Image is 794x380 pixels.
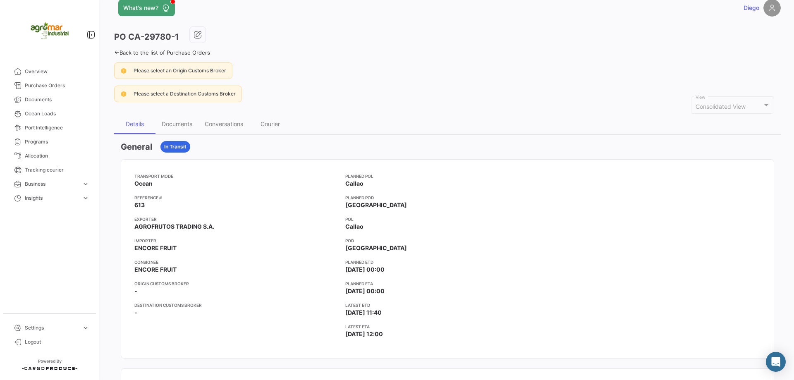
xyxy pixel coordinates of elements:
a: Purchase Orders [7,79,93,93]
span: Programs [25,138,89,146]
app-card-info-title: Latest ETA [345,323,550,330]
span: expand_more [82,324,89,332]
span: [DATE] 00:00 [345,265,385,274]
span: Callao [345,179,364,188]
span: [GEOGRAPHIC_DATA] [345,244,407,252]
span: Tracking courier [25,166,89,174]
app-card-info-title: Latest ETD [345,302,550,308]
span: Purchase Orders [25,82,89,89]
app-card-info-title: POL [345,216,550,222]
a: Documents [7,93,93,107]
div: Documents [162,120,192,127]
span: expand_more [82,194,89,202]
app-card-info-title: Planned ETD [345,259,550,265]
span: Port Intelligence [25,124,89,131]
span: expand_more [82,180,89,188]
app-card-info-title: Planned POL [345,173,550,179]
span: Ocean Loads [25,110,89,117]
app-card-info-title: Exporter [134,216,339,222]
app-card-info-title: Planned ETA [345,280,550,287]
span: AGROFRUTOS TRADING S.A. [134,222,214,231]
mat-select-trigger: Consolidated View [696,103,746,110]
span: - [134,308,137,317]
a: Ocean Loads [7,107,93,121]
span: ENCORE FRUIT [134,265,177,274]
app-card-info-title: POD [345,237,550,244]
app-card-info-title: Origin Customs Broker [134,280,339,287]
h3: PO CA-29780-1 [114,31,179,43]
span: Insights [25,194,79,202]
h3: General [121,141,152,153]
a: Back to the list of Purchase Orders [114,49,210,56]
span: [DATE] 00:00 [345,287,385,295]
app-card-info-title: Reference # [134,194,339,201]
div: Courier [261,120,280,127]
span: Ocean [134,179,153,188]
app-card-info-title: Consignee [134,259,339,265]
app-card-info-title: Transport mode [134,173,339,179]
a: Port Intelligence [7,121,93,135]
span: ENCORE FRUIT [134,244,177,252]
a: Tracking courier [7,163,93,177]
app-card-info-title: Importer [134,237,339,244]
span: Please select a Destination Customs Broker [134,91,236,97]
span: Callao [345,222,364,231]
span: Settings [25,324,79,332]
app-card-info-title: Destination Customs Broker [134,302,339,308]
div: Conversations [205,120,243,127]
span: [DATE] 12:00 [345,330,383,338]
span: Overview [25,68,89,75]
span: Business [25,180,79,188]
div: Abrir Intercom Messenger [766,352,786,372]
a: Overview [7,65,93,79]
span: [DATE] 11:40 [345,308,382,317]
span: What's new? [123,4,158,12]
img: agromar.jpg [29,10,70,51]
span: 613 [134,201,145,209]
span: In Transit [164,143,187,151]
span: [GEOGRAPHIC_DATA] [345,201,407,209]
span: Documents [25,96,89,103]
span: Diego [744,4,759,12]
app-card-info-title: Planned POD [345,194,550,201]
span: Allocation [25,152,89,160]
span: Logout [25,338,89,346]
a: Programs [7,135,93,149]
a: Allocation [7,149,93,163]
div: Details [126,120,144,127]
span: - [134,287,137,295]
span: Please select an Origin Customs Broker [134,67,226,74]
